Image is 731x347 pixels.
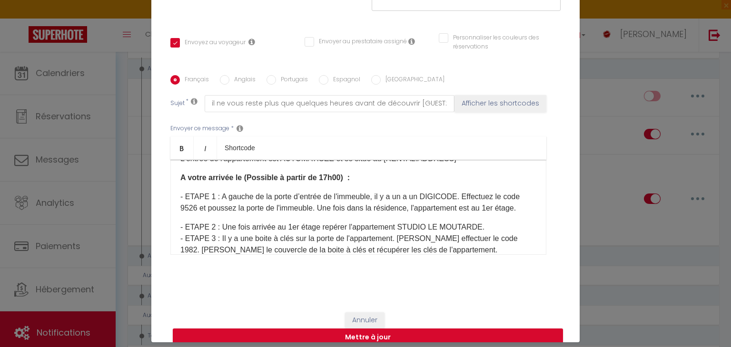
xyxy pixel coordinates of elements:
[454,95,546,112] button: Afficher les shortcodes
[328,75,360,86] label: Espagnol
[180,222,536,290] p: - ETAPE 2 : Une fois arrivée au 1er étage repérer l'appartement STUDIO LE MOUTARDE. - ETAPE 3 : I...
[248,38,255,46] i: Envoyer au voyageur
[180,173,350,182] strong: A votre arrivée le (Possible à partir de 17h00) :
[170,136,194,159] a: Bold
[276,75,308,86] label: Portugais
[170,124,229,133] label: Envoyer ce message
[345,312,385,328] button: Annuler
[173,328,563,347] button: Mettre à jour
[180,191,536,214] p: - ETAPE 1 : A gauche de la porte d’entrée de l'immeuble, il y a un a un DIGICODE. Effectuez le co...
[191,97,198,105] i: Subject
[229,75,256,86] label: Anglais
[170,99,185,109] label: Sujet
[180,75,209,86] label: Français
[194,136,217,159] a: Italic
[408,38,415,45] i: Envoyer au prestataire si il est assigné
[217,136,263,159] a: Shortcode
[381,75,445,86] label: [GEOGRAPHIC_DATA]
[170,160,546,255] div: ​ ​ ​​
[237,125,243,132] i: Message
